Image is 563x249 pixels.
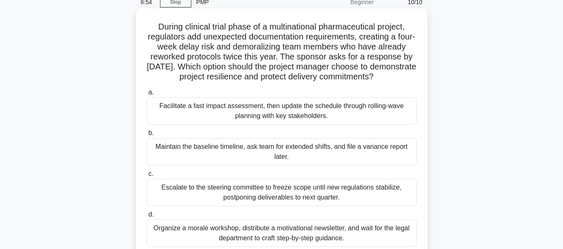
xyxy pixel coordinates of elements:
[147,219,417,247] div: Organize a morale workshop, distribute a motivational newsletter, and wait for the legal departme...
[148,211,154,218] span: d.
[147,97,417,125] div: Facilitate a fast impact assessment, then update the schedule through rolling-wave planning with ...
[147,138,417,165] div: Maintain the baseline timeline, ask team for extended shifts, and file a variance report later.
[146,22,418,82] h5: During clinical trial phase of a multinational pharmaceutical project, regulators add unexpected ...
[148,170,153,177] span: c.
[148,89,154,96] span: a.
[147,179,417,206] div: Escalate to the steering committee to freeze scope until new regulations stabilize, postponing de...
[148,129,154,136] span: b.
